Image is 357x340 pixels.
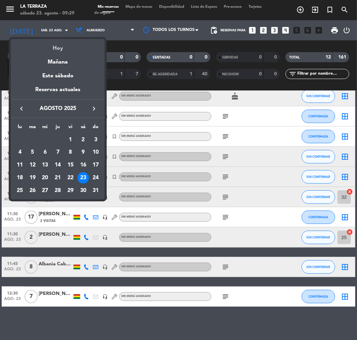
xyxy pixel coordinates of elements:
div: 10 [90,147,101,158]
th: martes [26,123,39,134]
i: keyboard_arrow_right [90,105,98,113]
th: lunes [13,123,26,134]
div: Hoy [11,39,105,53]
td: 9 de agosto de 2025 [77,146,90,159]
th: sábado [77,123,90,134]
th: viernes [64,123,77,134]
div: 15 [65,159,76,171]
div: 29 [65,185,76,196]
th: domingo [90,123,102,134]
td: 28 de agosto de 2025 [51,184,64,197]
div: 20 [40,172,51,184]
td: 18 de agosto de 2025 [13,172,26,184]
div: Reservas actuales [11,85,105,99]
div: 1 [65,134,76,146]
i: keyboard_arrow_left [17,105,25,113]
div: 31 [90,185,101,196]
td: 25 de agosto de 2025 [13,184,26,197]
td: 14 de agosto de 2025 [51,159,64,172]
div: 13 [40,159,51,171]
div: 21 [52,172,63,184]
div: 5 [27,147,38,158]
div: 4 [14,147,25,158]
td: 5 de agosto de 2025 [26,146,39,159]
td: 21 de agosto de 2025 [51,172,64,184]
div: 19 [27,172,38,184]
th: miércoles [39,123,52,134]
div: 23 [78,172,89,184]
td: 24 de agosto de 2025 [90,172,102,184]
button: keyboard_arrow_left [15,104,28,113]
span: agosto 2025 [28,104,88,113]
div: 26 [27,185,38,196]
div: 16 [78,159,89,171]
td: 7 de agosto de 2025 [51,146,64,159]
div: 18 [14,172,25,184]
td: 12 de agosto de 2025 [26,159,39,172]
td: 10 de agosto de 2025 [90,146,102,159]
div: 6 [40,147,51,158]
td: 29 de agosto de 2025 [64,184,77,197]
td: 16 de agosto de 2025 [77,159,90,172]
div: 11 [14,159,25,171]
td: 19 de agosto de 2025 [26,172,39,184]
td: 2 de agosto de 2025 [77,134,90,146]
div: 24 [90,172,101,184]
div: 28 [52,185,63,196]
td: 30 de agosto de 2025 [77,184,90,197]
td: 13 de agosto de 2025 [39,159,52,172]
div: Este sábado [11,67,105,85]
div: Mañana [11,53,105,67]
div: 9 [78,147,89,158]
div: 17 [90,159,101,171]
div: 8 [65,147,76,158]
td: 4 de agosto de 2025 [13,146,26,159]
div: 22 [65,172,76,184]
td: 27 de agosto de 2025 [39,184,52,197]
td: 26 de agosto de 2025 [26,184,39,197]
th: jueves [51,123,64,134]
td: 15 de agosto de 2025 [64,159,77,172]
td: 3 de agosto de 2025 [90,134,102,146]
div: 2 [78,134,89,146]
div: 7 [52,147,63,158]
div: 14 [52,159,63,171]
div: 3 [90,134,101,146]
div: 12 [27,159,38,171]
td: 17 de agosto de 2025 [90,159,102,172]
td: 20 de agosto de 2025 [39,172,52,184]
div: 27 [40,185,51,196]
td: 8 de agosto de 2025 [64,146,77,159]
div: 25 [14,185,25,196]
td: 1 de agosto de 2025 [64,134,77,146]
button: keyboard_arrow_right [88,104,100,113]
td: 22 de agosto de 2025 [64,172,77,184]
td: 6 de agosto de 2025 [39,146,52,159]
div: 30 [78,185,89,196]
td: 11 de agosto de 2025 [13,159,26,172]
td: 23 de agosto de 2025 [77,172,90,184]
td: 31 de agosto de 2025 [90,184,102,197]
td: AGO. [13,134,64,146]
